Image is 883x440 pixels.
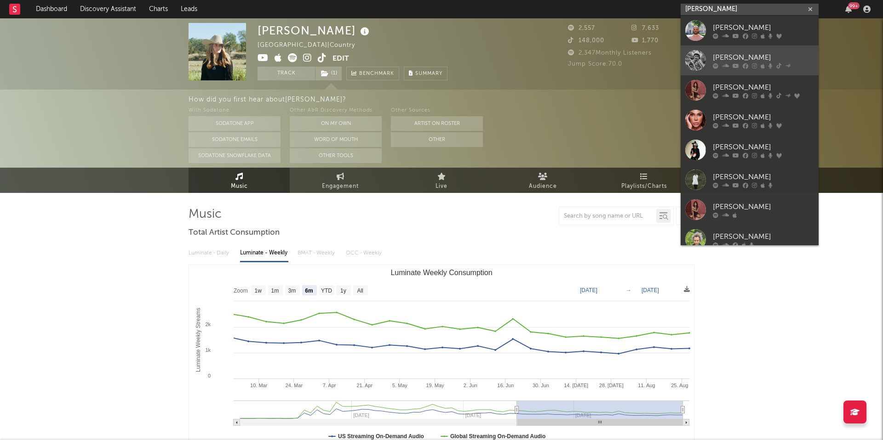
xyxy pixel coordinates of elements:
text: 2. Jun [464,383,477,388]
input: Search by song name or URL [559,213,656,220]
div: 99 + [848,2,860,9]
span: ( 1 ) [315,67,342,80]
div: [PERSON_NAME] [713,201,814,212]
button: Other [391,132,483,147]
span: 2,347 Monthly Listeners [568,50,652,56]
text: 1k [205,347,211,353]
text: 25. Aug [671,383,688,388]
a: Audience [492,168,593,193]
text: 1m [271,288,279,294]
text: 5. May [392,383,408,388]
text: 3m [288,288,296,294]
a: Live [391,168,492,193]
div: [PERSON_NAME] [713,22,814,33]
a: [PERSON_NAME] [681,165,819,195]
text: Zoom [234,288,248,294]
button: (1) [315,67,342,80]
span: 148,000 [568,38,604,44]
span: Summary [415,71,442,76]
a: [PERSON_NAME] [681,195,819,225]
text: → [626,287,631,293]
button: Word Of Mouth [290,132,382,147]
text: US Streaming On-Demand Audio [338,433,424,440]
button: Edit [333,53,349,65]
text: 10. Mar [250,383,268,388]
div: [PERSON_NAME] [258,23,372,38]
a: Music [189,168,290,193]
button: Sodatone App [189,116,281,131]
span: Engagement [322,181,359,192]
div: [GEOGRAPHIC_DATA] | Country [258,40,366,51]
a: [PERSON_NAME] [681,105,819,135]
a: [PERSON_NAME] [681,75,819,105]
a: [PERSON_NAME] [681,135,819,165]
text: Luminate Weekly Consumption [390,269,492,276]
span: Total Artist Consumption [189,227,280,238]
span: Playlists/Charts [621,181,667,192]
text: Luminate Weekly Streams [195,308,201,372]
div: Other A&R Discovery Methods [290,105,382,116]
button: Sodatone Emails [189,132,281,147]
button: Other Tools [290,148,382,163]
text: 19. May [426,383,444,388]
span: Jump Score: 70.0 [568,61,622,67]
div: Luminate - Weekly [240,245,288,261]
a: [PERSON_NAME] [681,16,819,45]
span: 2,557 [568,25,595,31]
a: Benchmark [346,67,399,80]
button: On My Own [290,116,382,131]
button: Track [258,67,315,80]
a: [PERSON_NAME] [681,225,819,254]
div: Other Sources [391,105,483,116]
div: [PERSON_NAME] [713,82,814,93]
div: [PERSON_NAME] [713,141,814,152]
span: Benchmark [359,68,394,79]
text: Global Streaming On-Demand Audio [450,433,546,440]
text: 7. Apr [323,383,336,388]
input: Search for artists [681,4,819,15]
text: 21. Apr [356,383,373,388]
text: 30. Jun [533,383,549,388]
text: All [357,288,363,294]
button: Summary [404,67,447,80]
div: How did you first hear about [PERSON_NAME] ? [189,94,883,105]
a: [PERSON_NAME] [681,45,819,75]
button: Artist on Roster [391,116,483,131]
span: Music [231,181,248,192]
div: [PERSON_NAME] [713,231,814,242]
text: 1w [255,288,262,294]
button: 99+ [845,6,852,13]
button: Sodatone Snowflake Data [189,148,281,163]
text: 2k [205,322,211,327]
span: 1,770 [631,38,659,44]
span: Audience [529,181,557,192]
a: Engagement [290,168,391,193]
text: 6m [305,288,313,294]
text: [DATE] [580,287,597,293]
text: 28. [DATE] [599,383,624,388]
text: YTD [321,288,332,294]
div: [PERSON_NAME] [713,171,814,182]
text: [DATE] [642,287,659,293]
a: Playlists/Charts [593,168,694,193]
text: 24. Mar [286,383,303,388]
text: 14. [DATE] [564,383,588,388]
span: 7,633 [631,25,659,31]
text: 11. Aug [638,383,655,388]
div: [PERSON_NAME] [713,112,814,123]
text: 1y [340,288,346,294]
div: [PERSON_NAME] [713,52,814,63]
span: Live [436,181,447,192]
text: 16. Jun [497,383,514,388]
text: 0 [208,373,211,378]
div: With Sodatone [189,105,281,116]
